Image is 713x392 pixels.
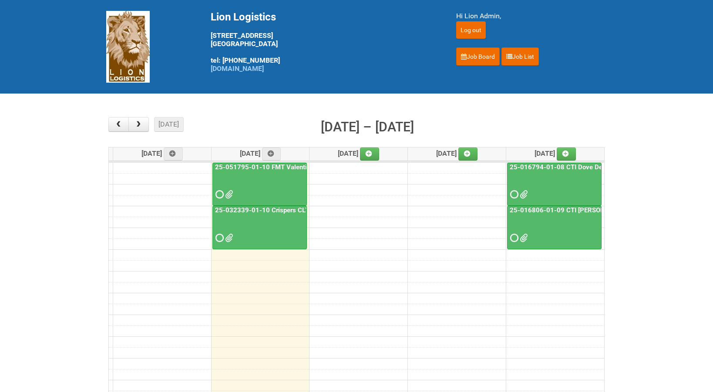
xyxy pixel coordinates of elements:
h2: [DATE] – [DATE] [321,117,414,137]
a: 25-016806-01-09 CTI [PERSON_NAME] Bar Superior HUT [508,206,682,214]
a: Add an event [360,147,379,161]
span: [DATE] [338,149,379,157]
input: Log out [456,21,486,39]
a: Add an event [557,147,576,161]
span: LPF - 25-016806-01-09 CTI Dove CM Bar Superior HUT.xlsx Dove CM Usage Instructions.pdf MDN - 25-0... [520,235,526,241]
span: Lion Logistics [211,11,276,23]
a: 25-016794-01-08 CTI Dove Deep Moisture [507,163,602,206]
a: Add an event [262,147,281,161]
a: [DOMAIN_NAME] [211,64,264,73]
a: 25-016794-01-08 CTI Dove Deep Moisture [508,163,639,171]
span: Crisp.jpg 25-032339-01-10 Crispers LION FORMS MOR_2nd Mailing.xlsx 25-032339-01_LABELS_Client Mai... [225,235,231,241]
button: [DATE] [154,117,184,132]
span: Requested [215,235,222,241]
a: Add an event [458,147,478,161]
span: [DATE] [436,149,478,157]
span: [DATE] [141,149,183,157]
span: Requested [510,235,516,241]
a: Job List [501,47,539,66]
span: Requested [215,191,222,198]
div: Hi Lion Admin, [456,11,607,21]
a: Add an event [164,147,183,161]
span: FMT Masculine Sites (002)_REV.xlsx MDN_REV (2) 25-051795-01-10.xlsx MDN_REV 25-051795-01-10.xlsx ... [225,191,231,198]
a: Lion Logistics [106,42,150,50]
img: Lion Logistics [106,11,150,83]
a: 25-032339-01-10 Crispers CLT + Online CPT - Client Mailing [212,206,307,249]
span: [DATE] [240,149,281,157]
a: 25-032339-01-10 Crispers CLT + Online CPT - Client Mailing [213,206,397,214]
a: Job Board [456,47,500,66]
span: Requested [510,191,516,198]
span: LPF 25-016794-01-08.xlsx Dove DM Usage Instructions.pdf JNF 25-016794-01-08.DOC MDN 25-016794-01-... [520,191,526,198]
span: [DATE] [535,149,576,157]
a: 25-051795-01-10 FMT Valentino Masc US CLT [212,163,307,206]
div: [STREET_ADDRESS] [GEOGRAPHIC_DATA] tel: [PHONE_NUMBER] [211,11,434,73]
a: 25-016806-01-09 CTI [PERSON_NAME] Bar Superior HUT [507,206,602,249]
a: 25-051795-01-10 FMT Valentino Masc US CLT [213,163,356,171]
